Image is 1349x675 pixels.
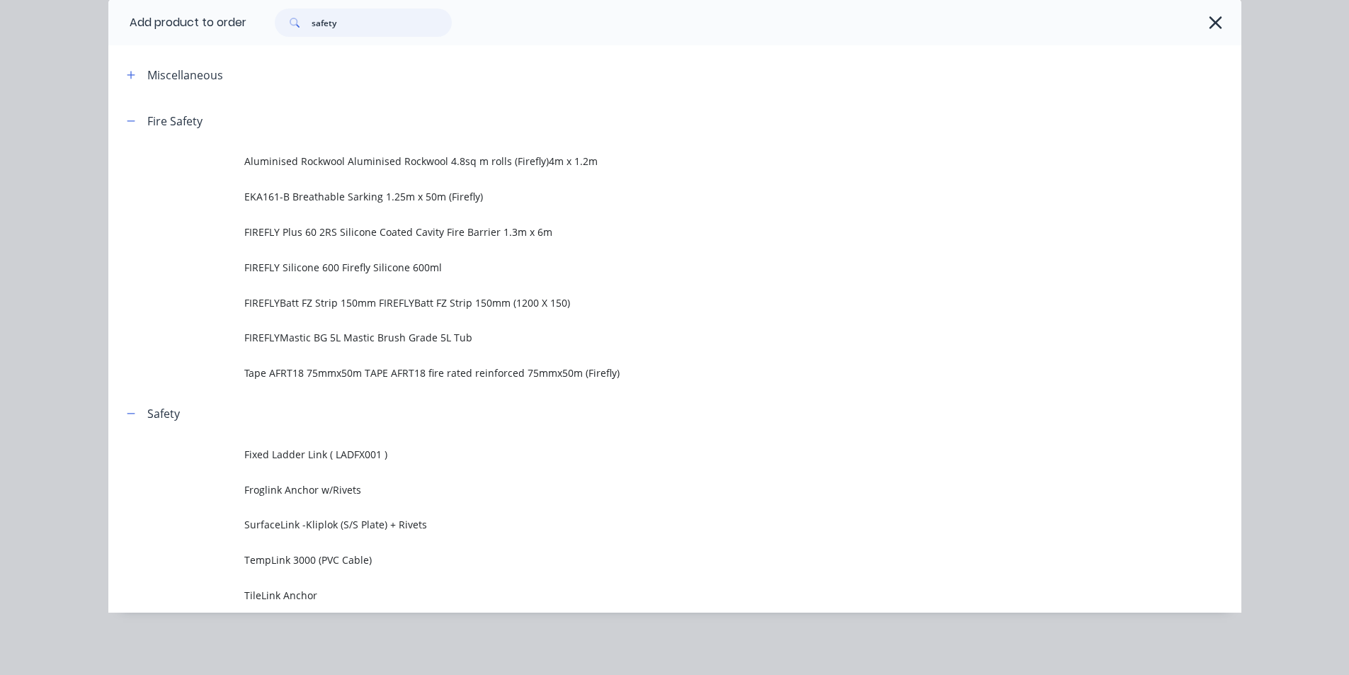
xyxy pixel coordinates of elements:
input: Search... [312,8,452,37]
div: Fire Safety [147,113,203,130]
span: Tape AFRT18 75mmx50m TAPE AFRT18 fire rated reinforced 75mmx50m (Firefly) [244,365,1042,380]
span: FIREFLY Plus 60 2RS Silicone Coated Cavity Fire Barrier 1.3m x 6m [244,225,1042,239]
span: SurfaceLink -Kliplok (S/S Plate) + Rivets [244,517,1042,532]
span: Fixed Ladder Link ( LADFX001 ) [244,447,1042,462]
div: Safety [147,405,180,422]
span: FIREFLY Silicone 600 Firefly Silicone 600ml [244,260,1042,275]
span: FIREFLYMastic BG 5L Mastic Brush Grade 5L Tub [244,330,1042,345]
span: EKA161-B Breathable Sarking 1.25m x 50m (Firefly) [244,189,1042,204]
span: Aluminised Rockwool Aluminised Rockwool 4.8sq m rolls (Firefly)4m x 1.2m [244,154,1042,169]
div: Miscellaneous [147,67,223,84]
span: Froglink Anchor w/Rivets [244,482,1042,497]
span: FIREFLYBatt FZ Strip 150mm FIREFLYBatt FZ Strip 150mm (1200 X 150) [244,295,1042,310]
span: TileLink Anchor [244,588,1042,603]
span: TempLink 3000 (PVC Cable) [244,552,1042,567]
